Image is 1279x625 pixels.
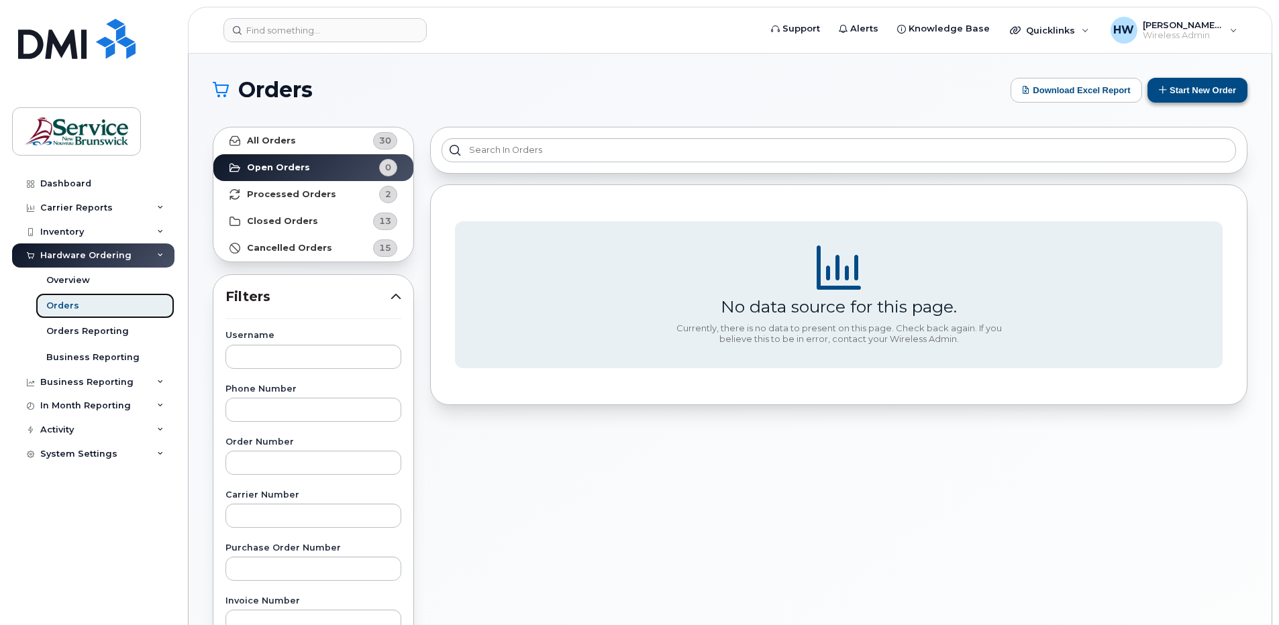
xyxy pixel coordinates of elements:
[225,385,401,394] label: Phone Number
[1147,78,1247,103] button: Start New Order
[1011,78,1142,103] button: Download Excel Report
[213,235,413,262] a: Cancelled Orders15
[225,597,401,606] label: Invoice Number
[247,135,296,146] strong: All Orders
[213,208,413,235] a: Closed Orders13
[225,438,401,447] label: Order Number
[247,243,332,253] strong: Cancelled Orders
[225,544,401,553] label: Purchase Order Number
[671,323,1007,344] div: Currently, there is no data to present on this page. Check back again. If you believe this to be ...
[385,188,391,201] span: 2
[225,491,401,500] label: Carrier Number
[225,331,401,340] label: Username
[225,287,391,306] span: Filters
[247,216,318,227] strong: Closed Orders
[247,189,336,200] strong: Processed Orders
[238,80,313,100] span: Orders
[213,127,413,154] a: All Orders30
[379,215,391,227] span: 13
[385,161,391,174] span: 0
[379,134,391,147] span: 30
[247,162,310,173] strong: Open Orders
[213,181,413,208] a: Processed Orders2
[379,241,391,254] span: 15
[213,154,413,181] a: Open Orders0
[721,296,957,317] div: No data source for this page.
[442,138,1236,162] input: Search in orders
